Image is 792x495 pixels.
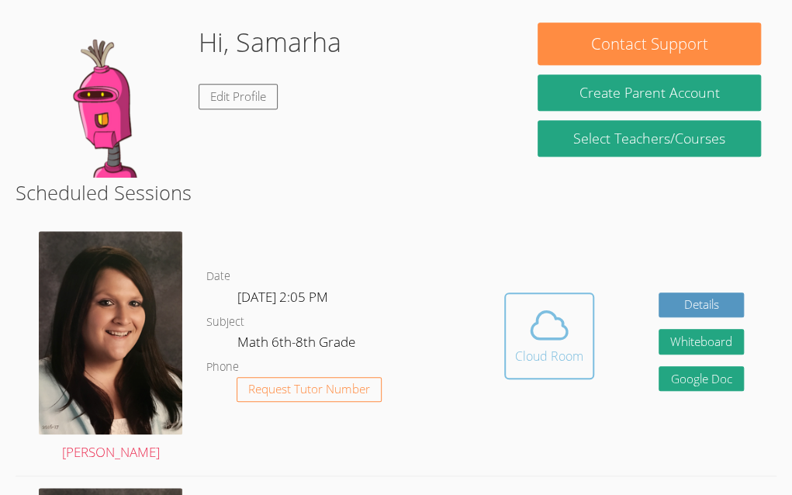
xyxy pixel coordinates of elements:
[237,331,358,358] dd: Math 6th-8th Grade
[199,22,341,62] h1: Hi, Samarha
[237,377,382,403] button: Request Tutor Number
[659,292,744,318] a: Details
[504,292,594,379] button: Cloud Room
[206,267,230,286] dt: Date
[206,358,238,377] dt: Phone
[659,366,744,392] a: Google Doc
[31,22,186,178] img: default.png
[237,288,327,306] span: [DATE] 2:05 PM
[538,74,761,111] button: Create Parent Account
[538,22,761,65] button: Contact Support
[39,231,182,464] a: [PERSON_NAME]
[199,84,278,109] a: Edit Profile
[515,347,583,365] div: Cloud Room
[538,120,761,157] a: Select Teachers/Courses
[39,231,182,434] img: avatar.png
[16,178,776,207] h2: Scheduled Sessions
[248,383,370,395] span: Request Tutor Number
[206,313,244,332] dt: Subject
[659,329,744,355] button: Whiteboard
